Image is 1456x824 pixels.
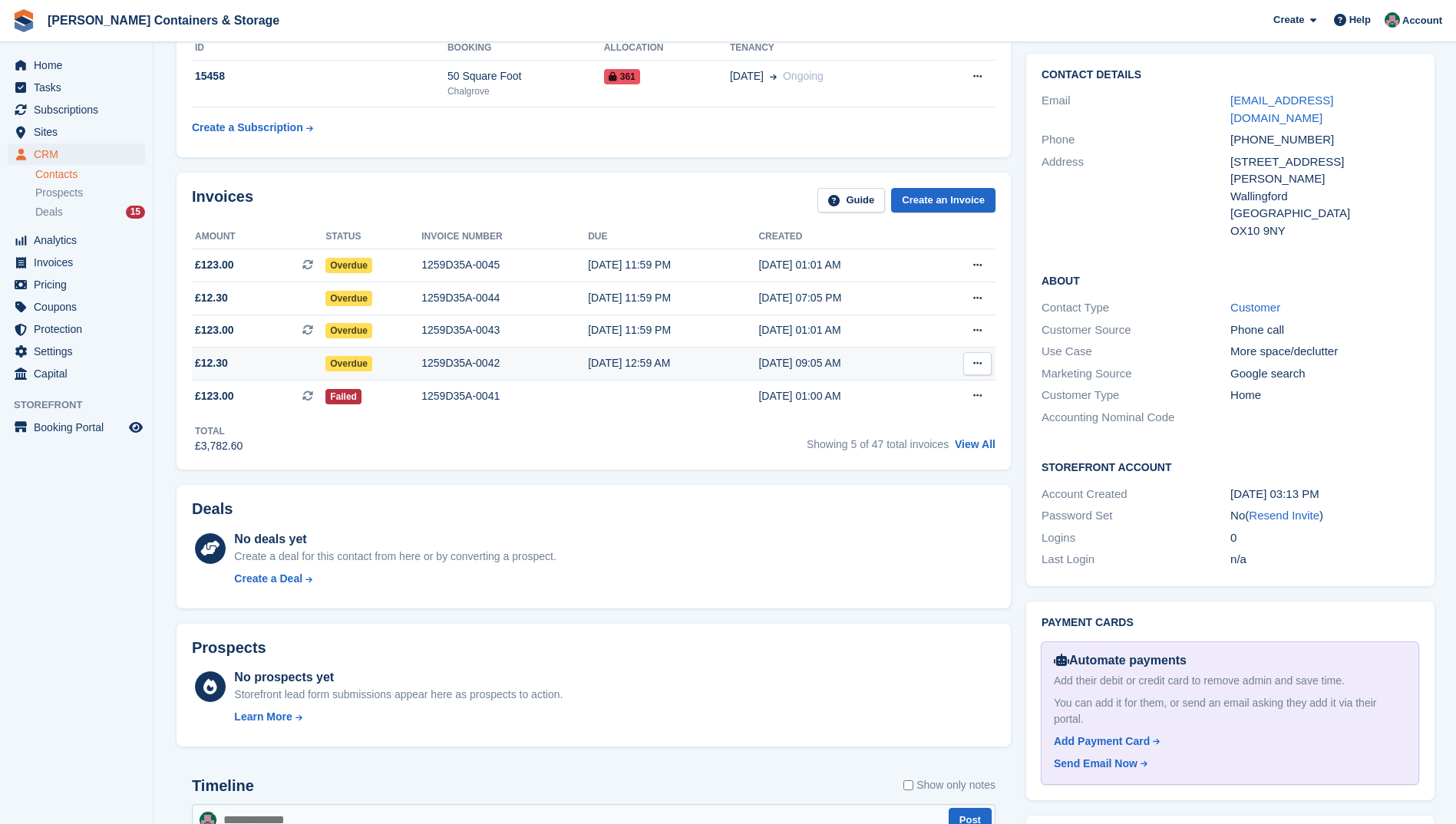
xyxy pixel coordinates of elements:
a: menu [8,296,145,318]
h2: Invoices [192,188,253,213]
span: Overdue [325,356,372,371]
th: Booking [447,36,604,61]
div: [DATE] 11:59 PM [588,257,758,273]
span: Booking Portal [34,417,126,438]
div: Wallingford [1230,188,1419,206]
div: [PHONE_NUMBER] [1230,131,1419,149]
div: Phone call [1230,321,1419,339]
span: Failed [325,389,362,404]
div: 50 Square Foot [447,68,604,84]
span: Protection [34,318,126,340]
a: menu [8,229,145,251]
div: £3,782.60 [195,438,243,454]
span: Help [1349,12,1371,28]
span: £123.00 [195,257,234,273]
div: No prospects yet [234,668,563,687]
a: Contacts [35,167,145,182]
a: menu [8,143,145,165]
h2: Payment cards [1042,617,1419,629]
a: Customer [1230,301,1280,314]
div: Account Created [1042,486,1230,503]
span: £123.00 [195,388,234,404]
span: Pricing [34,274,126,295]
div: [DATE] 01:00 AM [758,388,929,404]
span: Coupons [34,296,126,318]
div: 1259D35A-0043 [421,322,588,338]
div: 1259D35A-0041 [421,388,588,404]
h2: Timeline [192,777,254,795]
div: Last Login [1042,551,1230,569]
div: No [1230,507,1419,525]
div: 0 [1230,529,1419,547]
div: Add Payment Card [1054,733,1150,750]
span: £123.00 [195,322,234,338]
a: [PERSON_NAME] Containers & Storage [41,8,286,33]
h2: Storefront Account [1042,459,1419,474]
span: Overdue [325,258,372,273]
div: You can add it for them, or send an email asking they add it via their portal. [1054,695,1406,727]
div: No deals yet [234,530,556,549]
div: Create a deal for this contact from here or by converting a prospect. [234,549,556,565]
div: OX10 9NY [1230,222,1419,240]
div: Learn More [234,709,292,725]
span: Capital [34,363,126,384]
span: Tasks [34,77,126,98]
div: Automate payments [1054,651,1406,670]
div: 1259D35A-0045 [421,257,588,273]
div: [DATE] 03:13 PM [1230,486,1419,503]
img: Julia Marcham [1385,12,1400,28]
div: 15 [126,206,145,219]
span: Home [34,54,126,76]
a: menu [8,121,145,143]
a: Add Payment Card [1054,733,1400,750]
div: Customer Source [1042,321,1230,339]
div: Chalgrove [447,84,604,98]
div: Add their debit or credit card to remove admin and save time. [1054,673,1406,689]
a: menu [8,363,145,384]
a: Create a Deal [234,571,556,587]
span: 361 [604,69,640,84]
th: Invoice number [421,225,588,249]
div: 15458 [192,68,447,84]
a: Create an Invoice [891,188,995,213]
h2: Prospects [192,639,266,657]
div: Password Set [1042,507,1230,525]
div: Storefront lead form submissions appear here as prospects to action. [234,687,563,703]
a: menu [8,417,145,438]
input: Show only notes [903,777,913,793]
span: Invoices [34,252,126,273]
div: n/a [1230,551,1419,569]
span: £12.30 [195,355,228,371]
div: Create a Subscription [192,120,303,136]
a: menu [8,252,145,273]
div: 1259D35A-0042 [421,355,588,371]
a: Preview store [127,418,145,437]
div: [DATE] 09:05 AM [758,355,929,371]
div: Total [195,424,243,438]
a: menu [8,318,145,340]
th: Tenancy [730,36,928,61]
h2: About [1042,272,1419,288]
a: Create a Subscription [192,114,313,142]
div: [DATE] 07:05 PM [758,290,929,306]
a: menu [8,77,145,98]
img: stora-icon-8386f47178a22dfd0bd8f6a31ec36ba5ce8667c1dd55bd0f319d3a0aa187defe.svg [12,9,35,32]
div: [PERSON_NAME] [1230,170,1419,188]
a: menu [8,341,145,362]
span: Subscriptions [34,99,126,120]
span: Sites [34,121,126,143]
a: Guide [817,188,885,213]
span: CRM [34,143,126,165]
div: [DATE] 11:59 PM [588,290,758,306]
span: [DATE] [730,68,764,84]
span: Prospects [35,186,83,200]
div: Google search [1230,365,1419,383]
h2: Deals [192,500,233,518]
div: Send Email Now [1054,756,1137,772]
a: menu [8,54,145,76]
span: Ongoing [783,70,824,82]
div: Home [1230,387,1419,404]
span: Account [1402,13,1442,28]
a: menu [8,99,145,120]
span: Create [1273,12,1304,28]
